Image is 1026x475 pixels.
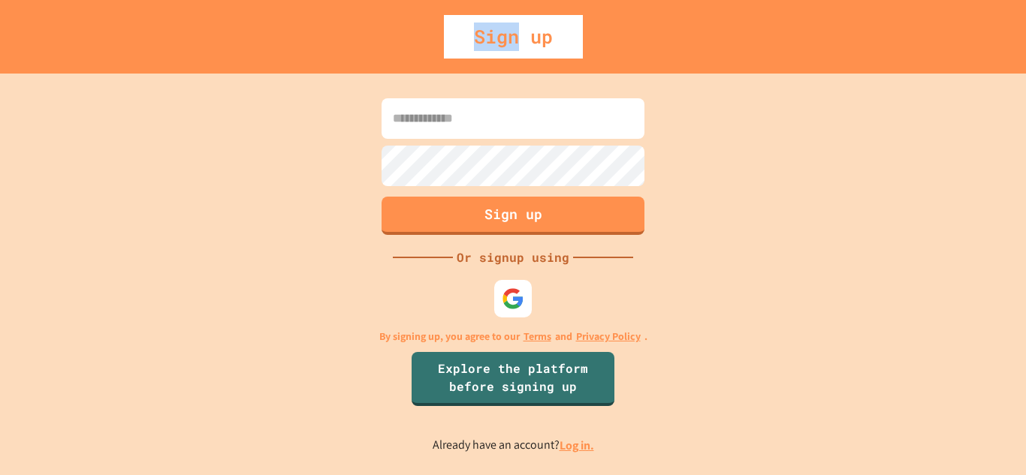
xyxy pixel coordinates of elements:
[379,329,647,344] p: By signing up, you agree to our and .
[576,329,641,344] a: Privacy Policy
[444,15,583,59] div: Sign up
[560,437,594,453] a: Log in.
[524,329,551,344] a: Terms
[382,197,644,235] button: Sign up
[433,436,594,455] p: Already have an account?
[412,352,614,406] a: Explore the platform before signing up
[502,287,524,310] img: google-icon.svg
[453,248,573,266] div: Or signup using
